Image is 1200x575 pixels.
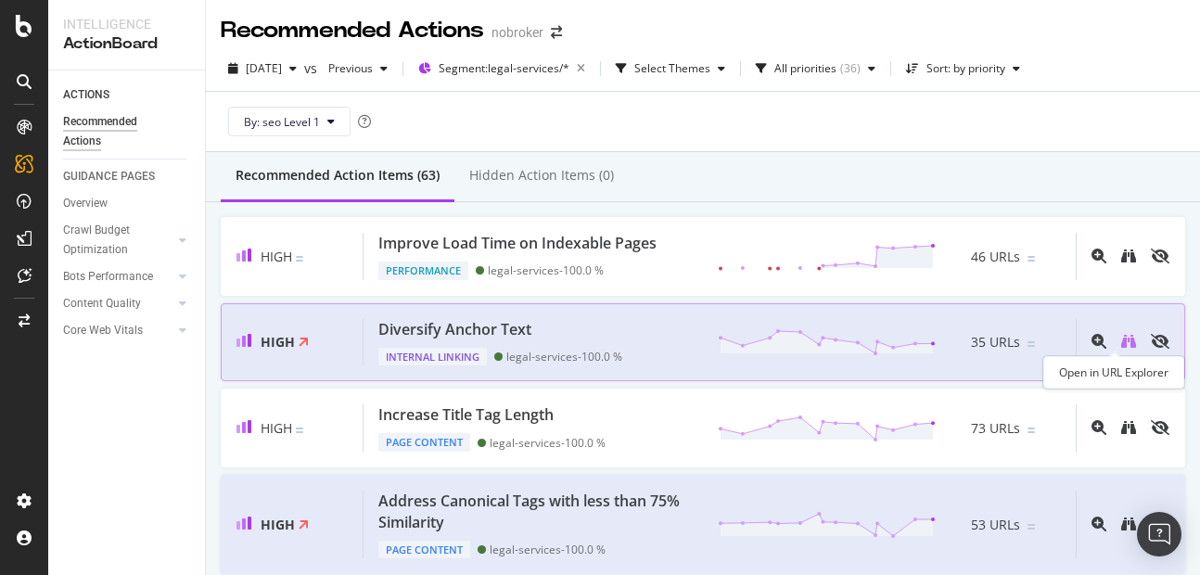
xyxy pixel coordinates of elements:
div: ( 36 ) [840,63,861,74]
span: 35 URLs [971,333,1020,351]
img: Equal [1028,256,1035,262]
div: Diversify Anchor Text [378,319,531,340]
button: Sort: by priority [899,54,1028,83]
a: Content Quality [63,294,173,313]
span: 53 URLs [971,516,1020,534]
a: Bots Performance [63,267,173,287]
div: binoculars [1121,249,1136,263]
div: Internal Linking [378,348,487,366]
img: Equal [1028,524,1035,530]
div: ActionBoard [63,33,190,55]
span: By: seo Level 1 [244,114,320,130]
div: ACTIONS [63,85,109,105]
button: Segment:legal-services/* [411,54,593,83]
div: Select Themes [634,63,710,74]
div: Page Content [378,541,470,559]
a: binoculars [1121,419,1136,437]
div: Open in URL Explorer [1043,356,1184,389]
div: eye-slash [1151,249,1169,263]
div: Page Content [378,433,470,452]
span: Segment: legal-services/* [439,60,569,76]
div: arrow-right-arrow-left [551,26,562,39]
div: Performance [378,262,468,280]
button: Select Themes [608,54,733,83]
a: binoculars [1121,248,1136,265]
button: Previous [321,54,395,83]
div: eye-slash [1151,420,1169,435]
div: magnifying-glass-plus [1091,334,1106,349]
span: High [261,333,295,351]
button: All priorities(36) [748,54,883,83]
div: Recommended Action Items (63) [236,166,440,185]
div: eye-slash [1151,334,1169,349]
a: ACTIONS [63,85,192,105]
div: Core Web Vitals [63,321,143,340]
div: Recommended Actions [63,112,174,151]
img: Equal [1028,428,1035,433]
div: binoculars [1121,420,1136,435]
span: 2025 Sep. 1st [246,60,282,76]
img: Equal [1028,341,1035,347]
div: binoculars [1121,517,1136,531]
span: 73 URLs [971,419,1020,438]
a: binoculars [1121,516,1136,533]
div: Crawl Budget Optimization [63,221,160,260]
div: Improve Load Time on Indexable Pages [378,233,657,254]
div: Hidden Action Items (0) [469,166,614,185]
div: Open Intercom Messenger [1137,512,1181,556]
div: Recommended Actions [221,15,484,46]
img: Equal [296,256,303,262]
button: By: seo Level 1 [228,107,351,136]
div: legal-services - 100.0 % [490,436,606,450]
div: Content Quality [63,294,141,313]
div: legal-services - 100.0 % [506,350,622,364]
span: High [261,419,292,437]
span: High [261,516,295,533]
a: Core Web Vitals [63,321,173,340]
img: Equal [296,428,303,433]
div: nobroker [491,23,543,42]
div: binoculars [1121,334,1136,349]
a: Overview [63,194,192,213]
a: Crawl Budget Optimization [63,221,173,260]
span: High [261,248,292,265]
div: magnifying-glass-plus [1091,249,1106,263]
span: Previous [321,60,373,76]
a: Recommended Actions [63,112,192,151]
div: Intelligence [63,15,190,33]
div: legal-services - 100.0 % [488,263,604,277]
div: magnifying-glass-plus [1091,517,1106,531]
div: Address Canonical Tags with less than 75% Similarity [378,491,696,533]
div: Increase Title Tag Length [378,404,554,426]
div: Overview [63,194,108,213]
div: GUIDANCE PAGES [63,167,155,186]
span: 46 URLs [971,248,1020,266]
a: GUIDANCE PAGES [63,167,192,186]
div: legal-services - 100.0 % [490,543,606,556]
span: vs [304,59,321,78]
div: All priorities [774,63,836,74]
a: binoculars [1121,333,1136,351]
div: Sort: by priority [926,63,1005,74]
div: magnifying-glass-plus [1091,420,1106,435]
div: Bots Performance [63,267,153,287]
button: [DATE] [221,54,304,83]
